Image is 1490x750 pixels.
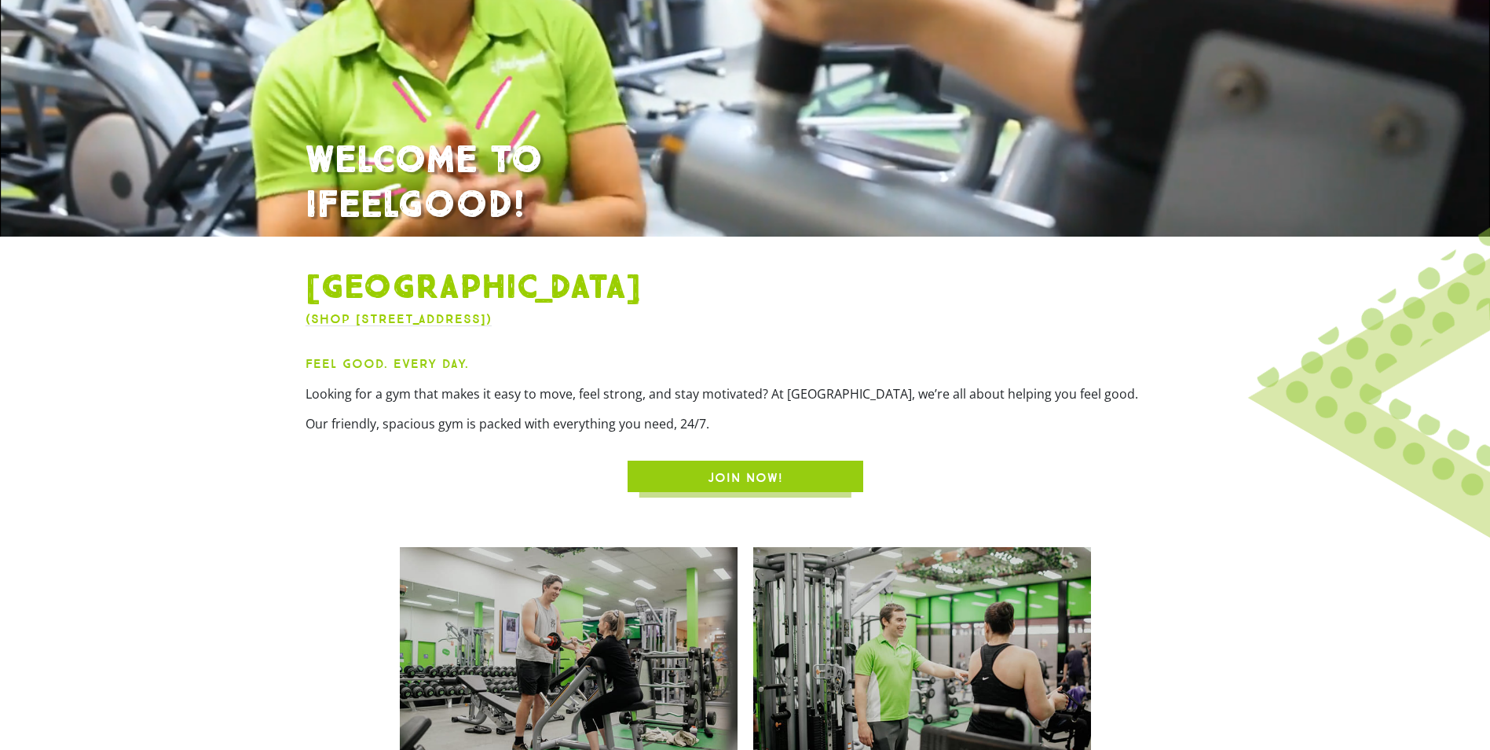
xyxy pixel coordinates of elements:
[306,311,492,326] a: (Shop [STREET_ADDRESS])
[306,414,1185,433] p: Our friendly, spacious gym is packed with everything you need, 24/7.
[628,461,863,492] a: JOIN NOW!
[708,469,783,487] span: JOIN NOW!
[306,356,469,371] strong: Feel Good. Every Day.
[306,138,1185,229] h1: WELCOME TO IFEELGOOD!
[306,384,1185,403] p: Looking for a gym that makes it easy to move, feel strong, and stay motivated? At [GEOGRAPHIC_DAT...
[306,268,1185,309] h1: [GEOGRAPHIC_DATA]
